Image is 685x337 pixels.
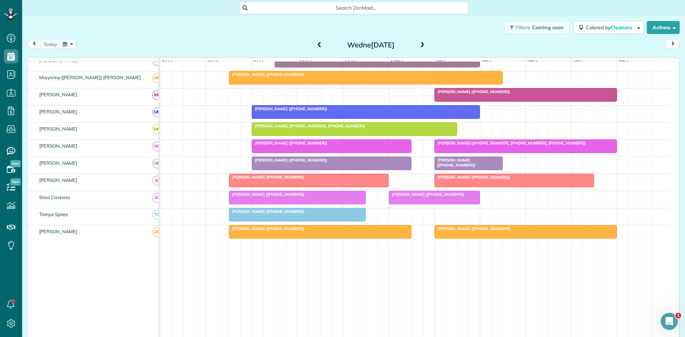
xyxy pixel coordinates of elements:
[343,59,359,65] span: 11am
[38,194,71,200] span: Stevi Caviness
[298,59,314,65] span: 10am
[27,39,41,49] button: prev
[229,192,305,197] span: [PERSON_NAME] ([PHONE_NUMBER])
[38,109,79,114] span: [PERSON_NAME]
[675,313,681,318] span: 1
[252,158,328,163] span: [PERSON_NAME] ([PHONE_NUMBER])
[617,59,630,65] span: 5pm
[526,59,538,65] span: 3pm
[389,192,465,197] span: [PERSON_NAME] ([PHONE_NUMBER])
[38,177,79,183] span: [PERSON_NAME]
[229,226,305,231] span: [PERSON_NAME] ([PHONE_NUMBER])
[573,21,644,34] button: Colored byCleaners
[160,59,173,65] span: 7am
[38,57,79,63] span: [PERSON_NAME]
[152,159,162,168] span: OR
[152,90,162,100] span: ML
[206,59,219,65] span: 8am
[229,209,305,214] span: [PERSON_NAME] ([PHONE_NUMBER])
[252,123,366,128] span: [PERSON_NAME] ([PHONE_NUMBER], [PHONE_NUMBER])
[252,59,265,65] span: 9am
[229,72,305,77] span: [PERSON_NAME] ([PHONE_NUMBER])
[252,141,328,145] span: [PERSON_NAME] ([PHONE_NUMBER])
[38,229,79,234] span: [PERSON_NAME]
[152,73,162,83] span: ME
[326,41,416,49] h2: Wedne[DATE]
[572,59,584,65] span: 4pm
[152,107,162,117] span: MM
[38,160,79,166] span: [PERSON_NAME]
[152,176,162,185] span: SC
[647,21,680,34] button: Actions
[586,24,635,31] span: Colored by
[434,141,586,145] span: [PERSON_NAME] ([PHONE_NUMBER], [PHONE_NUMBER], [PHONE_NUMBER])
[666,39,680,49] button: next
[38,126,79,132] span: [PERSON_NAME]
[516,24,531,31] span: Filters:
[434,175,511,180] span: [PERSON_NAME] ([PHONE_NUMBER])
[152,124,162,134] span: MM
[10,160,21,167] span: New
[152,142,162,151] span: NC
[229,175,305,180] span: [PERSON_NAME] ([PHONE_NUMBER])
[480,59,493,65] span: 2pm
[610,24,633,31] span: Cleaners
[434,226,511,231] span: [PERSON_NAME] ([PHONE_NUMBER])
[532,24,564,31] span: Coming soon
[435,59,447,65] span: 1pm
[38,75,142,80] span: Marytriny ([PERSON_NAME]) [PERSON_NAME]
[152,227,162,237] span: ZK
[38,143,79,149] span: [PERSON_NAME]
[152,193,162,203] span: SC
[434,89,511,94] span: [PERSON_NAME] ([PHONE_NUMBER])
[152,210,162,220] span: TS
[252,106,328,111] span: [PERSON_NAME] ([PHONE_NUMBER])
[10,178,21,185] span: New
[38,211,70,217] span: Tamya Spires
[661,313,678,330] iframe: Intercom live chat
[389,59,404,65] span: 12pm
[38,92,79,97] span: [PERSON_NAME]
[434,158,476,168] span: [PERSON_NAME] ([PHONE_NUMBER])
[40,39,60,49] button: today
